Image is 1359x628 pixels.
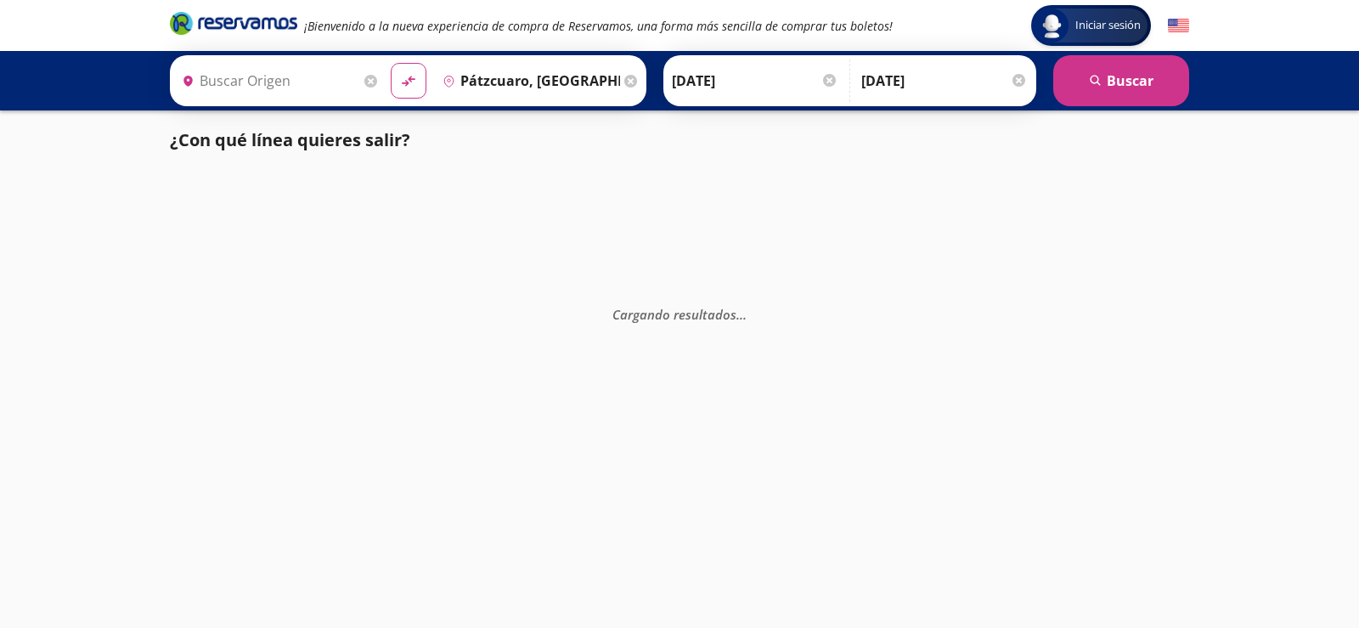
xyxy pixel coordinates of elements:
span: . [736,305,740,322]
span: . [740,305,743,322]
i: Brand Logo [170,10,297,36]
input: Buscar Destino [436,59,621,102]
input: Buscar Origen [175,59,360,102]
span: Iniciar sesión [1069,17,1148,34]
button: Buscar [1053,55,1189,106]
input: Opcional [861,59,1028,102]
p: ¿Con qué línea quieres salir? [170,127,410,153]
input: Elegir Fecha [672,59,838,102]
span: . [743,305,747,322]
em: Cargando resultados [612,305,747,322]
em: ¡Bienvenido a la nueva experiencia de compra de Reservamos, una forma más sencilla de comprar tus... [304,18,893,34]
button: English [1168,15,1189,37]
a: Brand Logo [170,10,297,41]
